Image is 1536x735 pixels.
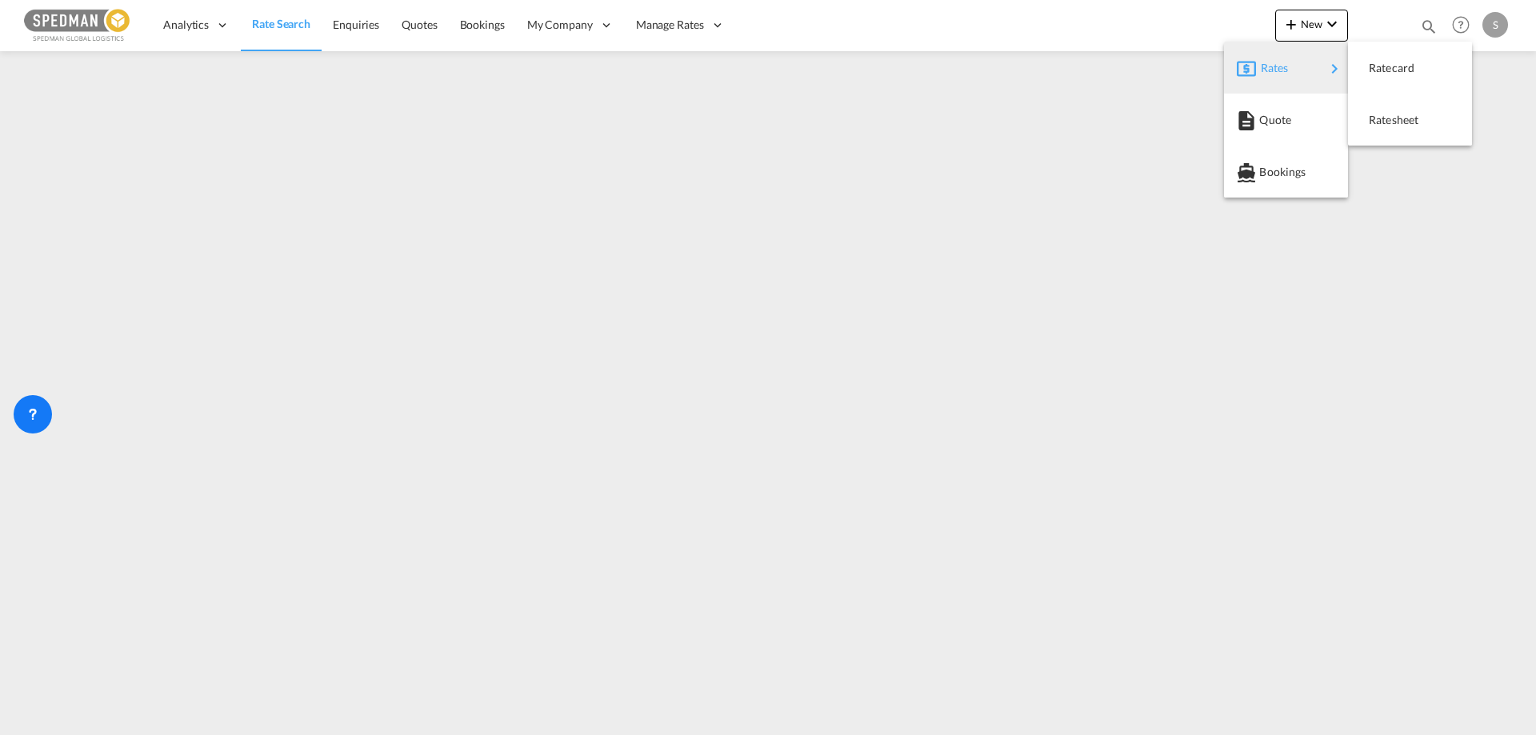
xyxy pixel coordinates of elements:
span: Rates [1261,52,1280,84]
span: Quote [1259,104,1277,136]
span: Bookings [1259,156,1277,188]
div: Quote [1237,100,1335,140]
button: Quote [1224,94,1348,146]
div: Bookings [1237,152,1335,192]
md-icon: icon-chevron-right [1325,59,1344,78]
button: Bookings [1224,146,1348,198]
